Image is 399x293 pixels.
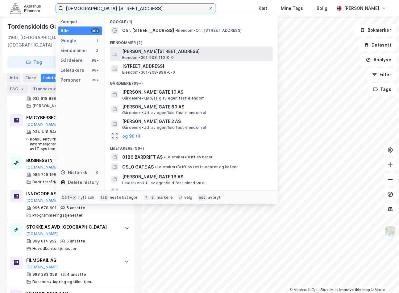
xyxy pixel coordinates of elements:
div: 99+ [91,68,100,73]
div: tab [99,194,109,201]
div: Info [7,73,20,82]
div: Leietakere [60,67,84,74]
div: 99+ [91,78,100,83]
a: Mapbox [290,288,307,292]
span: Gårdeiere • Utl. av egen/leid fast eiendom el. [122,125,207,130]
span: [STREET_ADDRESS] [122,63,270,70]
span: Eiendom • 301-208-898-0-0 [122,70,175,75]
span: Leietaker • Drift av restauranter og kafeer [155,165,238,169]
div: Eiendommer [60,47,87,54]
div: Konsulentvirksomhet tilknyttet informasjonsteknologi og forvaltning og drift av IT-systemer [30,137,118,152]
div: ESG [7,84,28,93]
div: Kontrollprogram for chat [368,263,399,293]
div: 934 418 840 [32,129,57,134]
button: Bokmerker [355,24,397,36]
div: Bolig [317,5,327,12]
a: OpenStreetMap [308,288,338,292]
div: Tordenskiolds Gate 2 [7,22,70,31]
button: og 96 til [122,188,140,195]
div: Programmeringstjenester [32,213,83,218]
span: • [164,155,166,159]
div: neste kategori [110,195,139,200]
span: Chr. [STREET_ADDRESS] [122,27,174,34]
div: 99+ [91,28,100,33]
span: Eiendom • Chr. [STREET_ADDRESS] [175,28,242,33]
span: [PERSON_NAME] GATE 60 AS [122,103,270,111]
div: Transaksjoner [31,84,74,93]
div: Google (1) [105,14,278,26]
div: Kategori [60,19,102,24]
div: Eiere [23,73,38,82]
div: Leietakere [41,73,76,82]
div: 996 678 601 [32,206,56,210]
span: Eiendom • 301-208-110-0-0 [122,55,174,60]
div: [PERSON_NAME]. innen naturvit. og teknikk [32,104,115,108]
button: [DOMAIN_NAME] [26,122,58,127]
button: [DOMAIN_NAME] [26,231,58,236]
div: Gårdeiere [60,57,83,64]
span: [PERSON_NAME][STREET_ADDRESS] [122,48,270,55]
iframe: Chat Widget [368,263,399,293]
button: Datasett [359,39,397,51]
span: Gårdeiere • Utl. av egen/leid fast eiendom el. [122,110,207,115]
div: Alle [60,27,69,35]
div: Bedriftsrådgiv./annen adm. rådgiv. [32,180,99,185]
div: Historikk [60,169,87,176]
span: • [175,28,177,33]
button: Tags [368,83,397,96]
div: 5 ansatte [66,206,85,210]
div: 99+ [91,58,100,63]
span: Leietaker • Drift av barer [164,155,213,160]
img: Z [384,226,396,237]
span: [PERSON_NAME] GATE 16 AS [122,173,270,181]
div: 998 383 358 [32,272,57,277]
img: akershus-eiendom-logo.9091f326c980b4bce74ccdd9f866810c.svg [10,3,41,14]
div: Google [60,37,76,44]
div: 4 ansatte [67,272,86,277]
button: Filter [367,68,397,81]
span: [PERSON_NAME] GATE 2 AS [122,118,270,125]
div: Eiendommer (2) [105,35,278,47]
button: [DOMAIN_NAME] [26,165,58,170]
div: velg [184,195,193,200]
button: Analyse [361,54,397,66]
div: 2 [19,86,26,92]
div: 2 [95,48,100,53]
div: Gårdeiere (99+) [105,76,278,87]
span: Leietaker • Utl. av egen/leid fast eiendom el. [122,181,207,185]
div: 899 014 952 [32,239,56,244]
div: Hovedkontortjenester [32,246,77,251]
div: Leietakere (99+) [105,141,278,152]
div: STOKKE AS AVD [GEOGRAPHIC_DATA] [26,223,118,231]
span: Gårdeiere • Kjøp/salg av egen fast eiendom [122,96,205,101]
div: 5 ansatte [66,239,85,244]
div: FM CYBERSECURITY AS [26,114,118,121]
button: [DOMAIN_NAME] [26,198,58,203]
div: Kart [259,5,267,12]
div: INNOCODE AS [26,190,118,197]
div: Delete history [68,179,99,186]
div: markere [157,195,173,200]
div: [PERSON_NAME] [344,5,379,12]
input: Søk på adresse, matrikkel, gårdeiere, leietakere eller personer [63,4,208,13]
div: 1 [95,38,100,43]
button: og 96 til [122,132,140,140]
div: Ctrl + k [60,194,77,201]
span: OSLO GATE AS [122,163,154,171]
div: 932 918 838 [32,96,56,101]
div: Personer [60,76,81,84]
div: 0 [95,170,100,175]
div: avbryt [208,195,221,200]
button: Tag [7,56,60,68]
div: 985 729 158 [32,172,56,177]
span: [PERSON_NAME] GATE 10 AS [122,88,270,96]
div: FILMGRAIL AS [26,257,118,264]
button: [DOMAIN_NAME] [26,265,58,270]
div: nytt søk [78,195,95,200]
span: • [155,165,157,169]
span: 0186 BARDRIFT AS [122,153,163,161]
div: esc [197,194,207,201]
a: Improve this map [339,288,370,292]
div: Databeh./-lagring og tilkn. tjen. [32,279,92,284]
div: Mine Tags [281,5,303,12]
